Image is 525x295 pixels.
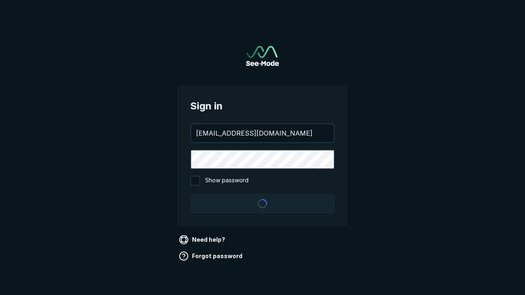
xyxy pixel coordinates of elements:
a: Go to sign in [246,46,279,66]
a: Forgot password [177,250,246,263]
span: Show password [205,176,249,186]
a: Need help? [177,233,228,246]
img: See-Mode Logo [246,46,279,66]
input: your@email.com [191,124,334,142]
span: Sign in [190,99,335,113]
